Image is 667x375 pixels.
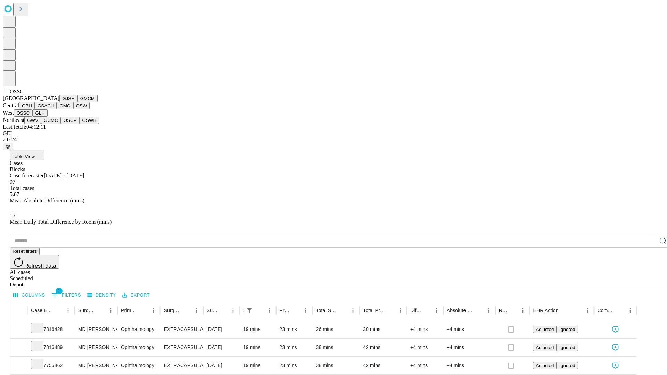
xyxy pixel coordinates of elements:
[10,219,112,225] span: Mean Daily Total Difference by Room (mins)
[386,306,395,315] button: Sort
[3,117,24,123] span: Northeast
[432,306,442,315] button: Menu
[3,110,14,116] span: West
[121,320,157,338] div: Ophthalmology
[280,320,309,338] div: 23 mins
[182,306,192,315] button: Sort
[363,308,385,313] div: Total Predicted Duration
[533,362,557,369] button: Adjusted
[265,306,274,315] button: Menu
[301,306,311,315] button: Menu
[533,344,557,351] button: Adjusted
[255,306,265,315] button: Sort
[31,320,71,338] div: 7816428
[363,320,403,338] div: 30 mins
[559,345,575,350] span: Ignored
[348,306,358,315] button: Menu
[410,339,440,356] div: +4 mins
[164,339,199,356] div: EXTRACAPSULAR CATARACT REMOVAL WITH [MEDICAL_DATA]
[121,339,157,356] div: Ophthalmology
[139,306,149,315] button: Sort
[121,357,157,374] div: Ophthalmology
[410,308,421,313] div: Difference
[10,89,24,94] span: OSSC
[422,306,432,315] button: Sort
[499,308,508,313] div: Resolved in EHR
[447,339,492,356] div: +4 mins
[291,306,301,315] button: Sort
[10,255,59,269] button: Refresh data
[19,102,35,109] button: GBH
[536,327,554,332] span: Adjusted
[219,306,228,315] button: Sort
[508,306,518,315] button: Sort
[447,308,474,313] div: Absolute Difference
[59,95,77,102] button: GJSH
[10,179,15,185] span: 97
[73,102,90,109] button: OSW
[10,185,34,191] span: Total cases
[78,357,114,374] div: MD [PERSON_NAME] [PERSON_NAME] Md
[24,117,41,124] button: GWV
[13,249,37,254] span: Reset filters
[11,290,47,301] button: Select columns
[557,326,578,333] button: Ignored
[85,290,118,301] button: Density
[3,130,664,136] div: GEI
[533,308,558,313] div: EHR Action
[13,154,35,159] span: Table View
[121,308,138,313] div: Primary Service
[243,308,244,313] div: Scheduled In Room Duration
[536,345,554,350] span: Adjusted
[14,109,33,117] button: OSSC
[41,117,61,124] button: GCMC
[598,308,615,313] div: Comments
[44,173,84,178] span: [DATE] - [DATE]
[559,363,575,368] span: Ignored
[616,306,625,315] button: Sort
[243,357,273,374] div: 19 mins
[78,308,96,313] div: Surgeon Name
[207,308,218,313] div: Surgery Date
[338,306,348,315] button: Sort
[3,102,19,108] span: Central
[96,306,106,315] button: Sort
[192,306,201,315] button: Menu
[31,357,71,374] div: 7755462
[106,306,116,315] button: Menu
[24,263,56,269] span: Refresh data
[78,339,114,356] div: MD [PERSON_NAME] [PERSON_NAME] Md
[10,212,15,218] span: 15
[316,320,356,338] div: 26 mins
[625,306,635,315] button: Menu
[3,124,46,130] span: Last fetch: 04:12:11
[164,357,199,374] div: EXTRACAPSULAR CATARACT REMOVAL WITH [MEDICAL_DATA]
[316,308,338,313] div: Total Scheduled Duration
[164,320,199,338] div: EXTRACAPSULAR CATARACT REMOVAL WITH [MEDICAL_DATA]
[207,339,236,356] div: [DATE]
[10,248,40,255] button: Reset filters
[121,290,151,301] button: Export
[207,320,236,338] div: [DATE]
[6,144,10,149] span: @
[31,308,53,313] div: Case Epic Id
[14,324,24,336] button: Expand
[35,102,57,109] button: GSACH
[243,339,273,356] div: 19 mins
[395,306,405,315] button: Menu
[583,306,592,315] button: Menu
[245,306,254,315] div: 1 active filter
[410,320,440,338] div: +4 mins
[474,306,484,315] button: Sort
[245,306,254,315] button: Show filters
[280,339,309,356] div: 23 mins
[50,290,83,301] button: Show filters
[228,306,238,315] button: Menu
[536,363,554,368] span: Adjusted
[149,306,158,315] button: Menu
[3,136,664,143] div: 2.0.241
[533,326,557,333] button: Adjusted
[363,339,403,356] div: 42 mins
[57,102,73,109] button: GMC
[557,362,578,369] button: Ignored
